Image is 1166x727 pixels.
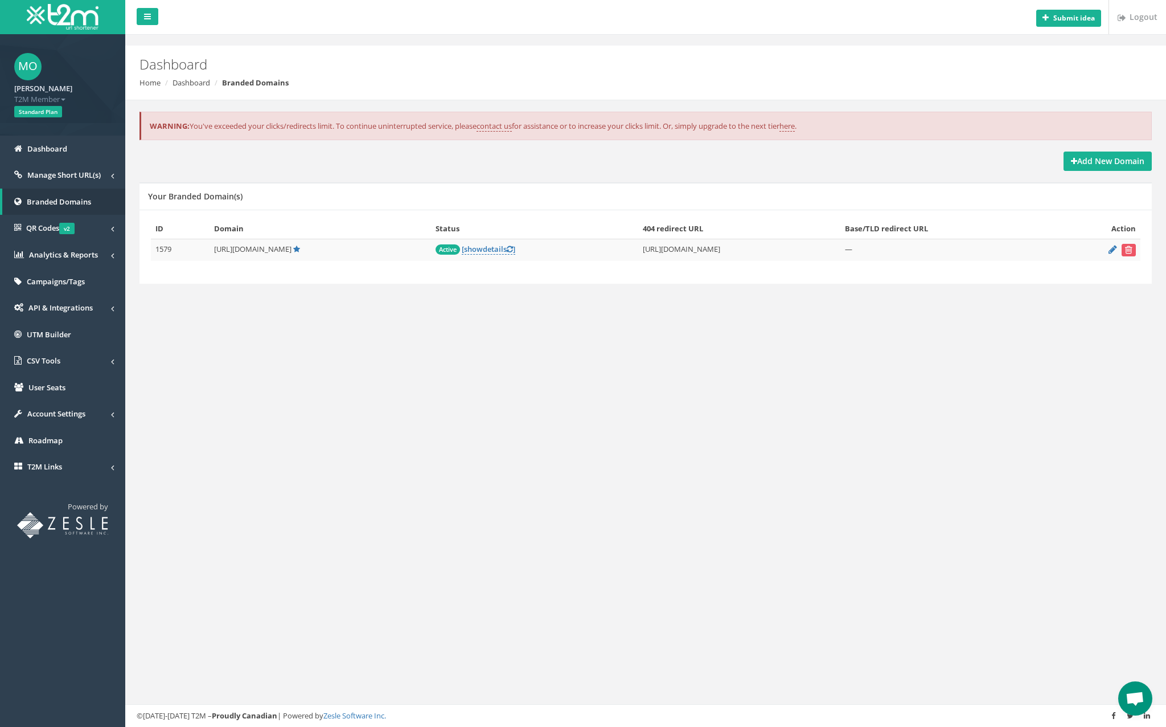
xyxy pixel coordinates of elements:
th: 404 redirect URL [638,219,840,239]
a: here [779,121,795,132]
a: Default [293,244,300,254]
span: T2M Links [27,461,62,472]
th: Action [1056,219,1140,239]
a: [showdetails] [462,244,515,255]
strong: [PERSON_NAME] [14,83,72,93]
div: You've exceeded your clicks/redirects limit. To continue uninterrupted service, please for assist... [139,112,1152,141]
strong: Proudly Canadian [212,710,277,721]
span: Active [436,244,460,255]
td: 1579 [151,239,210,261]
th: ID [151,219,210,239]
span: Analytics & Reports [29,250,98,260]
h2: Dashboard [139,57,980,72]
span: Roadmap [28,435,63,446]
a: [PERSON_NAME] T2M Member [14,80,111,104]
img: T2M [27,4,98,30]
a: Home [139,77,161,88]
td: [URL][DOMAIN_NAME] [638,239,840,261]
span: MO [14,53,42,80]
span: CSV Tools [27,356,60,366]
a: Dashboard [173,77,210,88]
h5: Your Branded Domain(s) [148,192,243,201]
span: [URL][DOMAIN_NAME] [214,244,291,254]
img: T2M URL Shortener powered by Zesle Software Inc. [17,512,108,538]
a: contact us [477,121,512,132]
span: Manage Short URL(s) [27,170,101,180]
b: Submit idea [1053,13,1095,23]
strong: Add New Domain [1071,156,1144,166]
strong: Branded Domains [222,77,289,88]
th: Status [431,219,638,239]
button: Submit idea [1036,10,1101,27]
span: Branded Domains [27,197,91,207]
span: Account Settings [27,409,85,419]
td: — [840,239,1056,261]
th: Domain [210,219,432,239]
span: API & Integrations [28,303,93,313]
div: ©[DATE]-[DATE] T2M – | Powered by [137,710,1155,721]
span: Standard Plan [14,106,62,117]
a: Add New Domain [1064,152,1152,171]
span: QR Codes [26,223,75,233]
div: Open chat [1118,681,1152,716]
span: show [464,244,483,254]
span: T2M Member [14,94,111,105]
span: v2 [59,223,75,234]
th: Base/TLD redirect URL [840,219,1056,239]
span: Powered by [68,501,108,512]
a: Zesle Software Inc. [323,710,386,721]
span: Dashboard [27,144,67,154]
span: User Seats [28,382,65,393]
span: UTM Builder [27,329,71,340]
span: Campaigns/Tags [27,276,85,287]
b: WARNING: [150,121,190,131]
